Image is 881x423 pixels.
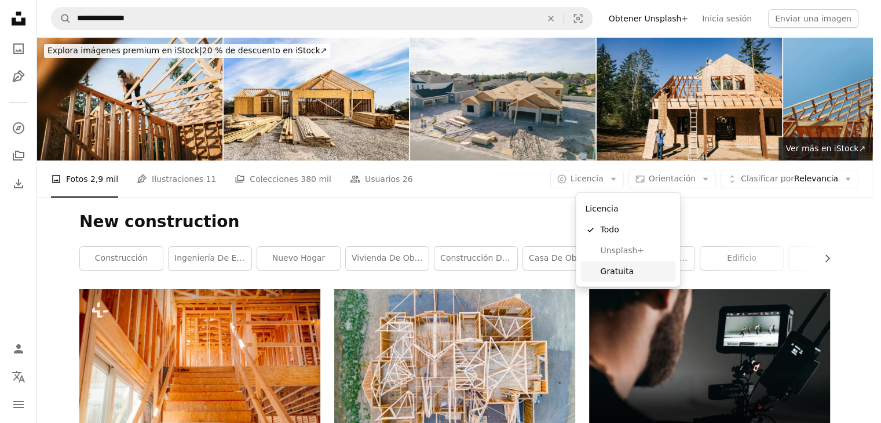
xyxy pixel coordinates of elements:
button: Licencia [550,170,624,188]
button: Orientación [628,170,716,188]
span: Unsplash+ [600,245,671,257]
div: Licencia [580,198,675,220]
span: Todo [600,224,671,236]
span: Gratuita [600,266,671,278]
div: Licencia [576,193,680,287]
span: Licencia [571,174,604,183]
